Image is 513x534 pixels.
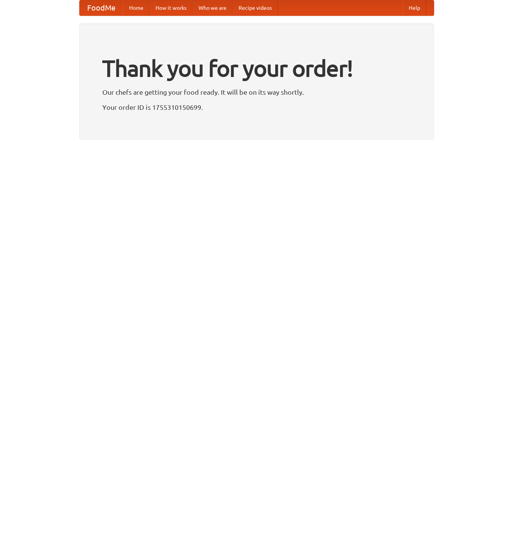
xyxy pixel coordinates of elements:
a: How it works [149,0,193,15]
a: Recipe videos [233,0,278,15]
p: Our chefs are getting your food ready. It will be on its way shortly. [102,86,411,98]
p: Your order ID is 1755310150699. [102,102,411,113]
a: FoodMe [80,0,123,15]
a: Home [123,0,149,15]
a: Help [403,0,426,15]
a: Who we are [193,0,233,15]
h1: Thank you for your order! [102,50,411,86]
